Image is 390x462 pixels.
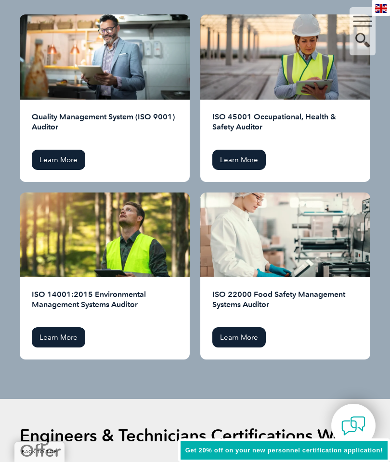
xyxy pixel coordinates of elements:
a: Learn More [212,327,266,347]
h2: Engineers & Technicians Certifications We Offer [20,428,371,459]
span: Get 20% off on your new personnel certification application! [185,447,383,454]
a: Learn More [32,150,85,170]
h2: Quality Management System (ISO 9001) Auditor [32,112,178,142]
a: BACK TO TOP [14,442,65,462]
h2: ISO 45001 Occupational, Health & Safety Auditor [212,112,359,142]
h2: ISO 14001:2015 Environmental Management Systems Auditor [32,289,178,320]
h2: ISO 22000 Food Safety Management Systems Auditor [212,289,359,320]
img: contact-chat.png [341,414,365,438]
a: Learn More [32,327,85,347]
a: Learn More [212,150,266,170]
img: en [375,4,387,13]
